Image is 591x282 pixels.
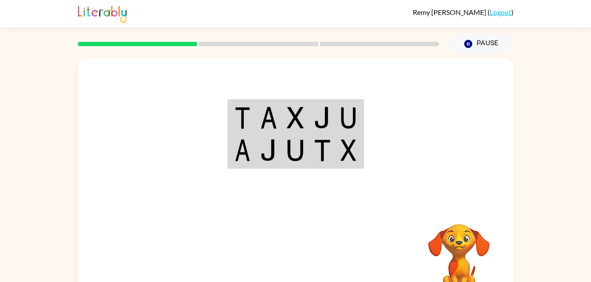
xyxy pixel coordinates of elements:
[78,4,127,23] img: Literably
[450,34,514,54] button: Pause
[413,8,488,16] span: Remy [PERSON_NAME]
[341,107,356,129] img: u
[235,107,250,129] img: t
[490,8,511,16] a: Logout
[260,107,277,129] img: a
[314,139,330,161] img: t
[413,8,514,16] div: ( )
[260,139,277,161] img: j
[287,139,304,161] img: u
[235,139,250,161] img: a
[314,107,330,129] img: j
[287,107,304,129] img: x
[341,139,356,161] img: x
